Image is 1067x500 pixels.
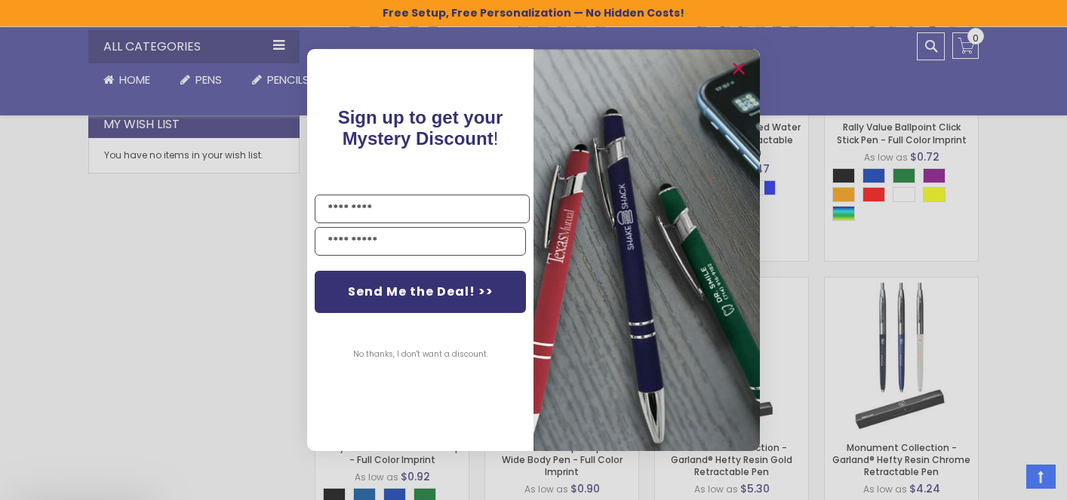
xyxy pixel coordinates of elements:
iframe: Google Customer Reviews [942,459,1067,500]
button: Close dialog [727,57,751,81]
button: No thanks, I don't want a discount. [346,336,496,373]
img: pop-up-image [533,49,760,451]
button: Send Me the Deal! >> [315,271,526,313]
span: Sign up to get your Mystery Discount [338,107,503,149]
span: ! [338,107,503,149]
